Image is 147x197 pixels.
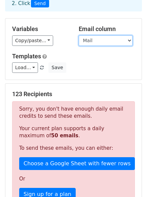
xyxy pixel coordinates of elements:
[12,62,38,73] a: Load...
[19,157,135,170] a: Choose a Google Sheet with fewer rows
[48,62,66,73] button: Save
[19,145,128,152] p: To send these emails, you can either:
[12,35,53,46] a: Copy/paste...
[19,106,128,120] p: Sorry, you don't have enough daily email credits to send these emails.
[19,175,128,182] p: Or
[12,90,135,98] h5: 123 Recipients
[113,165,147,197] iframe: Chat Widget
[79,25,135,33] h5: Email column
[12,25,69,33] h5: Variables
[113,165,147,197] div: Widget de chat
[19,125,128,139] p: Your current plan supports a daily maximum of .
[51,133,78,139] strong: 50 emails
[12,53,41,60] a: Templates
